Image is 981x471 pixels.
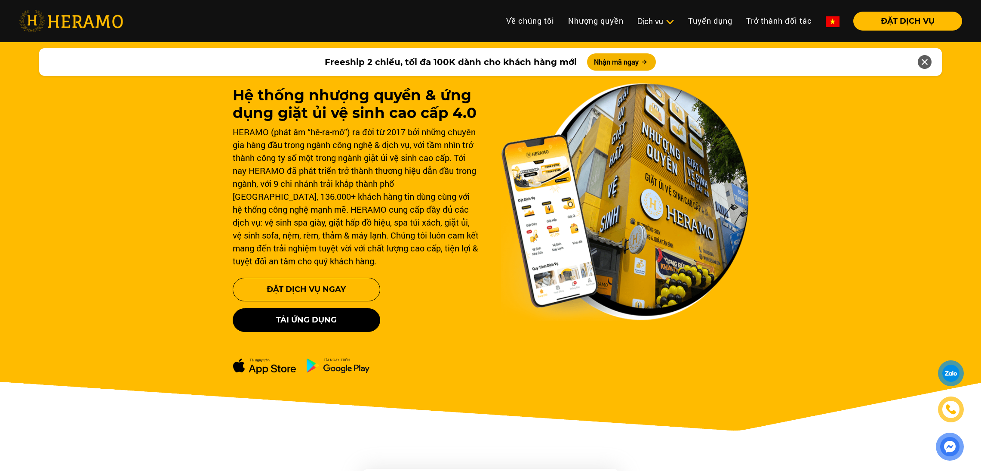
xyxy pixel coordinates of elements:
img: vn-flag.png [826,16,840,27]
a: ĐẶT DỊCH VỤ [846,17,962,25]
a: phone-icon [939,398,963,421]
button: Tải ứng dụng [233,308,380,332]
button: ĐẶT DỊCH VỤ [853,12,962,31]
a: Tuyển dụng [681,12,739,30]
img: ch-dowload [306,358,370,373]
img: subToggleIcon [665,18,674,26]
a: Nhượng quyền [561,12,630,30]
h1: Hệ thống nhượng quyền & ứng dụng giặt ủi vệ sinh cao cấp 4.0 [233,87,480,122]
img: apple-dowload [233,358,296,375]
img: banner [501,83,749,321]
a: Về chúng tôi [499,12,561,30]
button: Đặt Dịch Vụ Ngay [233,278,380,301]
div: Dịch vụ [637,15,674,27]
div: HERAMO (phát âm “hê-ra-mô”) ra đời từ 2017 bởi những chuyên gia hàng đầu trong ngành công nghệ & ... [233,125,480,267]
button: Nhận mã ngay [587,53,656,71]
img: phone-icon [946,405,956,414]
a: Trở thành đối tác [739,12,819,30]
span: Freeship 2 chiều, tối đa 100K dành cho khách hàng mới [325,56,577,68]
img: heramo-logo.png [19,10,123,32]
